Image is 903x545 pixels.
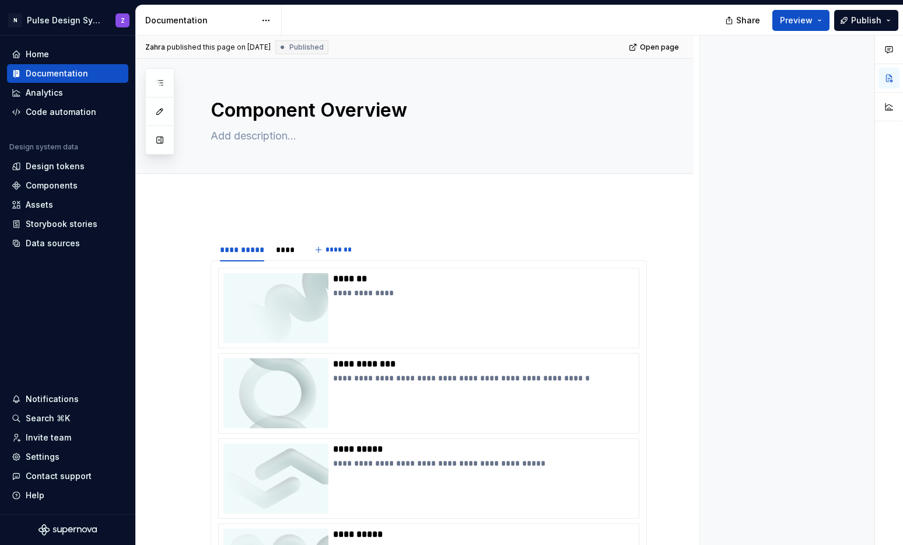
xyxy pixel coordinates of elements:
a: Components [7,176,128,195]
a: Analytics [7,83,128,102]
div: Contact support [26,470,92,482]
button: NPulse Design SystemZ [2,8,133,33]
div: Storybook stories [26,218,97,230]
div: Design tokens [26,160,85,172]
a: Documentation [7,64,128,83]
a: Design tokens [7,157,128,176]
div: Help [26,490,44,501]
button: Help [7,486,128,505]
span: Zahra [145,43,165,52]
button: Preview [772,10,829,31]
button: Publish [834,10,898,31]
a: Settings [7,448,128,466]
div: Settings [26,451,60,463]
a: Code automation [7,103,128,121]
a: Assets [7,195,128,214]
div: Analytics [26,87,63,99]
div: Assets [26,199,53,211]
div: Design system data [9,142,78,152]
button: Share [719,10,768,31]
a: Data sources [7,234,128,253]
a: Invite team [7,428,128,447]
span: Preview [780,15,813,26]
div: N [8,13,22,27]
a: Storybook stories [7,215,128,233]
svg: Supernova Logo [38,524,97,536]
div: Data sources [26,237,80,249]
button: Contact support [7,467,128,485]
textarea: Component Overview [208,96,645,124]
div: Notifications [26,393,79,405]
div: Documentation [26,68,88,79]
span: Open page [640,43,679,52]
button: Notifications [7,390,128,408]
span: Publish [851,15,881,26]
div: Components [26,180,78,191]
a: Open page [625,39,684,55]
div: Documentation [145,15,256,26]
div: Z [121,16,125,25]
div: Invite team [26,432,71,443]
a: Home [7,45,128,64]
span: Share [736,15,760,26]
button: Search ⌘K [7,409,128,428]
div: Pulse Design System [27,15,101,26]
span: Published [289,43,324,52]
div: Search ⌘K [26,413,70,424]
div: Code automation [26,106,96,118]
div: Home [26,48,49,60]
div: published this page on [DATE] [167,43,271,52]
